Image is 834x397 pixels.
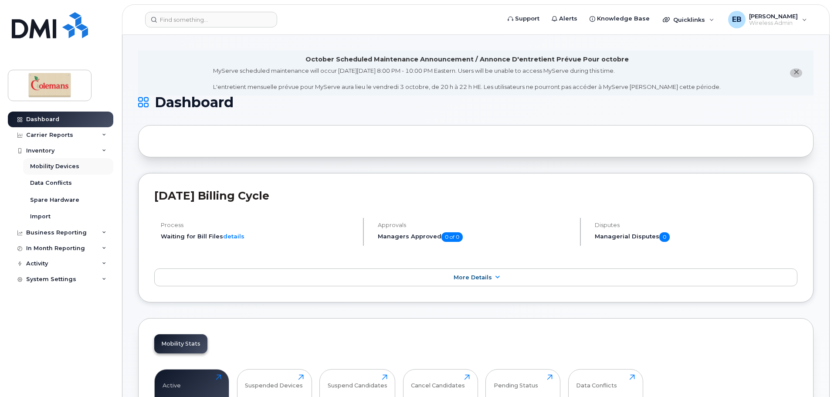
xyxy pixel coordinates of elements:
[378,232,573,242] h5: Managers Approved
[155,96,234,109] span: Dashboard
[154,189,797,202] h2: [DATE] Billing Cycle
[213,67,721,91] div: MyServe scheduled maintenance will occur [DATE][DATE] 8:00 PM - 10:00 PM Eastern. Users will be u...
[595,232,797,242] h5: Managerial Disputes
[659,232,670,242] span: 0
[223,233,244,240] a: details
[161,222,356,228] h4: Process
[790,68,802,78] button: close notification
[576,374,617,389] div: Data Conflicts
[305,55,629,64] div: October Scheduled Maintenance Announcement / Annonce D'entretient Prévue Pour octobre
[161,232,356,241] li: Waiting for Bill Files
[494,374,538,389] div: Pending Status
[163,374,181,389] div: Active
[245,374,303,389] div: Suspended Devices
[454,274,492,281] span: More Details
[411,374,465,389] div: Cancel Candidates
[328,374,387,389] div: Suspend Candidates
[441,232,463,242] span: 0 of 0
[595,222,797,228] h4: Disputes
[378,222,573,228] h4: Approvals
